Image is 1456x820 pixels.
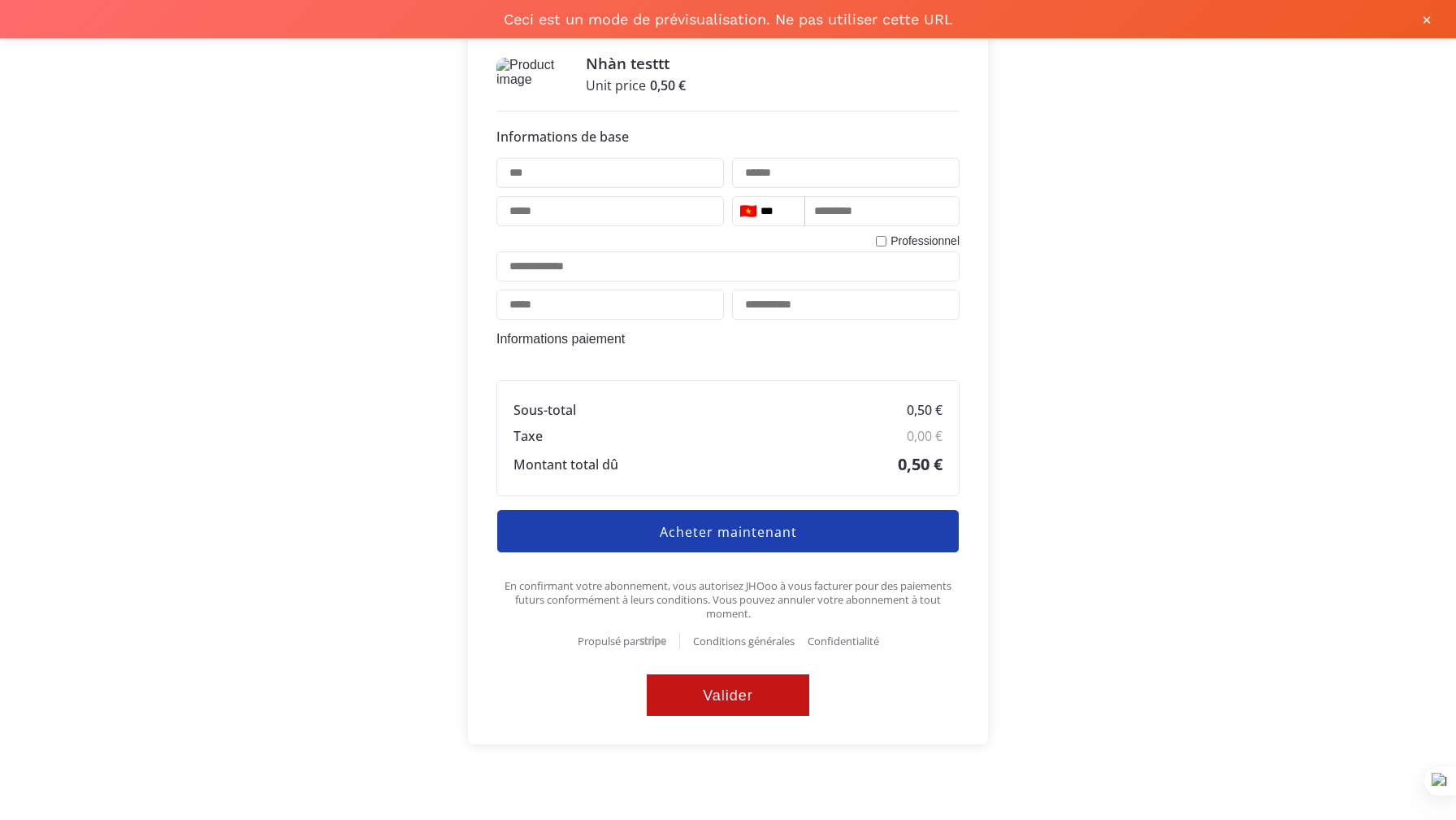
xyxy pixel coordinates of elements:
[586,76,646,94] span: Unit price
[890,234,960,247] label: Professionnel
[1414,7,1440,33] button: ×
[907,401,942,419] text: 0,50 €
[647,674,809,716] button: Valider
[808,634,879,648] a: Confidentialité
[513,456,618,473] text: Montant total dû
[513,427,543,445] text: Taxe
[693,634,795,648] a: Conditions générales
[907,427,942,445] text: 0,00 €
[740,205,756,217] img: vn
[586,53,686,73] h3: Nhàn testtt
[898,453,942,475] text: 0,50 €
[578,634,639,648] span: Propulsé par
[496,332,625,346] label: Informations paiement
[496,58,578,87] img: Product image
[16,11,1440,28] span: Ceci est un mode de prévisualisation. Ne pas utiliser cette URL
[496,579,960,621] div: En confirmant votre abonnement, vous autorisez JHOoo à vous facturer pour des paiements futurs co...
[513,401,576,419] text: Sous-total
[496,128,960,146] h5: Informations de base
[496,509,960,553] button: Acheter maintenant
[578,634,666,649] a: Propulsé par
[650,76,686,94] span: 0,50 €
